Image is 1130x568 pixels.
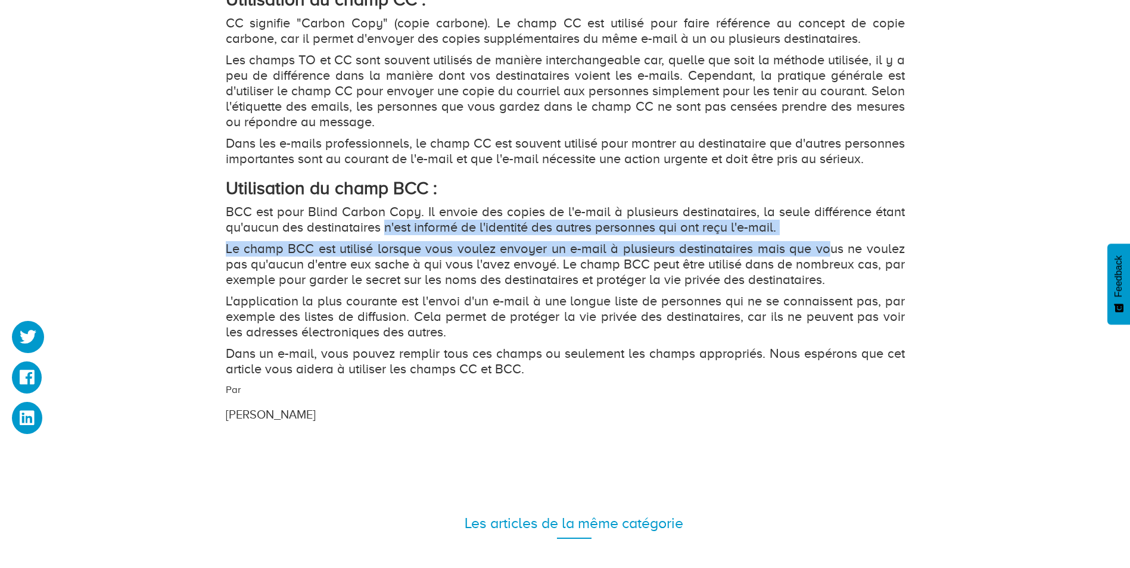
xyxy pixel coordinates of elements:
[226,294,905,340] p: L'application la plus courante est l'envoi d'un e-mail à une longue liste de personnes qui ne se ...
[226,241,905,288] p: Le champ BCC est utilisé lorsque vous voulez envoyer un e-mail à plusieurs destinataires mais que...
[226,136,905,167] p: Dans les e-mails professionnels, le champ CC est souvent utilisé pour montrer au destinataire que...
[1107,244,1130,324] button: Feedback - Afficher l’enquête
[226,204,905,235] p: BCC est pour Blind Carbon Copy. Il envoie des copies de l'e-mail à plusieurs destinataires, la se...
[226,178,437,198] strong: Utilisation du champ BCC :
[1113,255,1124,297] span: Feedback
[235,513,914,534] div: Les articles de la même catégorie
[226,52,905,130] p: Les champs TO et CC sont souvent utilisés de manière interchangeable car, quelle que soit la méth...
[226,408,789,421] h3: [PERSON_NAME]
[226,346,905,377] p: Dans un e-mail, vous pouvez remplir tous ces champs ou seulement les champs appropriés. Nous espé...
[226,15,905,46] p: CC signifie "Carbon Copy" (copie carbone). Le champ CC est utilisé pour faire référence au concep...
[217,383,798,423] div: Par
